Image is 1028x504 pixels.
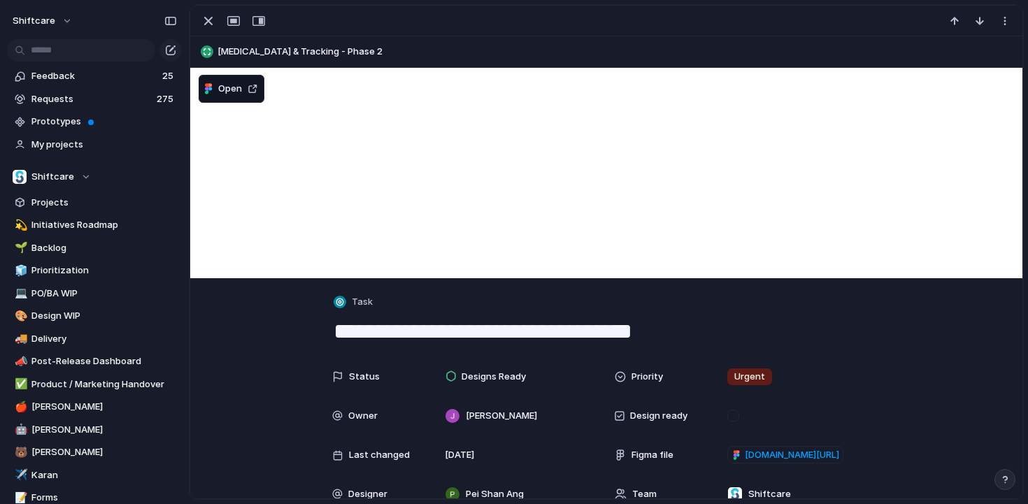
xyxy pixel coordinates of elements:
[31,332,177,346] span: Delivery
[31,309,177,323] span: Design WIP
[7,396,182,417] a: 🍎[PERSON_NAME]
[31,423,177,437] span: [PERSON_NAME]
[13,241,27,255] button: 🌱
[199,75,264,103] button: Open
[745,448,839,462] span: [DOMAIN_NAME][URL]
[7,305,182,326] a: 🎨Design WIP
[15,376,24,392] div: ✅
[15,445,24,461] div: 🐻
[31,468,177,482] span: Karan
[7,111,182,132] a: Prototypes
[631,370,663,384] span: Priority
[348,487,387,501] span: Designer
[15,263,24,279] div: 🧊
[13,264,27,278] button: 🧊
[348,409,378,423] span: Owner
[13,332,27,346] button: 🚚
[31,264,177,278] span: Prioritization
[162,69,176,83] span: 25
[445,448,474,462] span: [DATE]
[13,309,27,323] button: 🎨
[15,240,24,256] div: 🌱
[331,292,377,312] button: Task
[15,285,24,301] div: 💻
[748,487,791,501] span: Shiftcare
[15,217,24,233] div: 💫
[466,487,524,501] span: Pei Shan Ang
[349,370,380,384] span: Status
[462,370,526,384] span: Designs Ready
[31,377,177,391] span: Product / Marketing Handover
[7,66,182,87] a: Feedback25
[7,329,182,350] a: 🚚Delivery
[7,215,182,236] a: 💫Initiatives Roadmap
[349,448,410,462] span: Last changed
[217,45,1016,59] span: [MEDICAL_DATA] & Tracking - Phase 2
[7,283,182,304] a: 💻PO/BA WIP
[31,69,158,83] span: Feedback
[7,192,182,213] a: Projects
[13,14,55,28] span: shiftcare
[31,218,177,232] span: Initiatives Roadmap
[15,308,24,324] div: 🎨
[31,196,177,210] span: Projects
[352,295,373,309] span: Task
[31,170,74,184] span: Shiftcare
[13,354,27,368] button: 📣
[31,92,152,106] span: Requests
[7,238,182,259] a: 🌱Backlog
[13,400,27,414] button: 🍎
[727,446,843,464] a: [DOMAIN_NAME][URL]
[7,351,182,372] a: 📣Post-Release Dashboard
[13,377,27,391] button: ✅
[734,370,765,384] span: Urgent
[31,138,177,152] span: My projects
[7,260,182,281] a: 🧊Prioritization
[31,354,177,368] span: Post-Release Dashboard
[7,166,182,187] button: Shiftcare
[7,419,182,440] a: 🤖[PERSON_NAME]
[13,445,27,459] button: 🐻
[31,400,177,414] span: [PERSON_NAME]
[13,423,27,437] button: 🤖
[7,89,182,110] a: Requests275
[13,287,27,301] button: 💻
[218,82,242,96] span: Open
[15,467,24,483] div: ✈️
[630,409,687,423] span: Design ready
[15,331,24,347] div: 🚚
[197,41,1016,63] button: [MEDICAL_DATA] & Tracking - Phase 2
[632,487,657,501] span: Team
[31,241,177,255] span: Backlog
[15,399,24,415] div: 🍎
[31,115,177,129] span: Prototypes
[631,448,673,462] span: Figma file
[466,409,537,423] span: [PERSON_NAME]
[157,92,176,106] span: 275
[15,422,24,438] div: 🤖
[13,468,27,482] button: ✈️
[13,218,27,232] button: 💫
[31,287,177,301] span: PO/BA WIP
[7,442,182,463] a: 🐻[PERSON_NAME]
[7,374,182,395] a: ✅Product / Marketing Handover
[31,445,177,459] span: [PERSON_NAME]
[6,10,80,32] button: shiftcare
[7,134,182,155] a: My projects
[7,465,182,486] a: ✈️Karan
[15,354,24,370] div: 📣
